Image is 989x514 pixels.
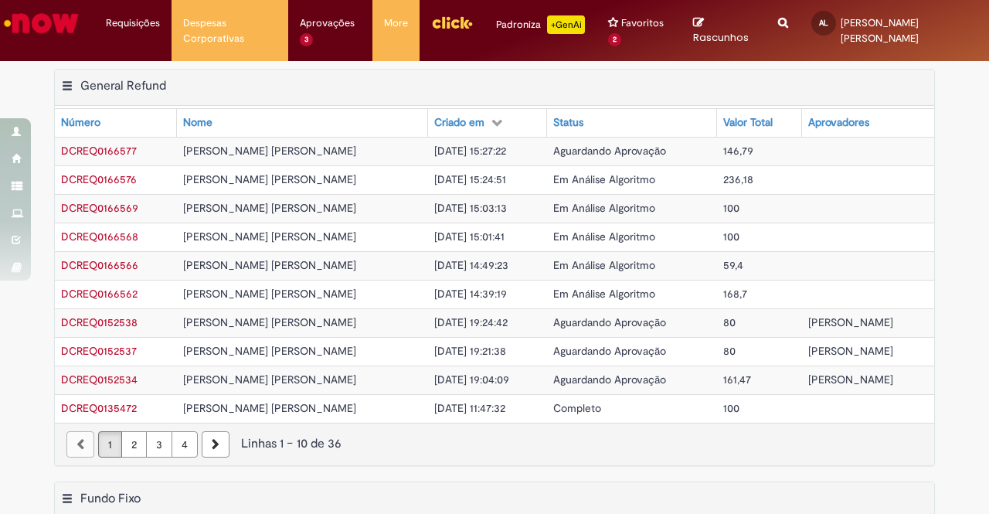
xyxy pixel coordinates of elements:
span: DCREQ0166569 [61,201,138,215]
span: 80 [723,315,736,329]
span: [PERSON_NAME] [808,344,893,358]
span: Aguardando Aprovação [553,373,666,386]
span: [PERSON_NAME] [PERSON_NAME] [183,373,356,386]
div: Aprovadores [808,115,869,131]
span: [PERSON_NAME] [PERSON_NAME] [841,16,919,45]
span: Completo [553,401,601,415]
div: Número [61,115,100,131]
span: 168,7 [723,287,747,301]
a: Página 4 [172,431,198,458]
span: [PERSON_NAME] [PERSON_NAME] [183,344,356,358]
div: Valor Total [723,115,773,131]
a: Abrir Registro: DCREQ0166577 [61,144,137,158]
span: DCREQ0166562 [61,287,138,301]
div: Status [553,115,583,131]
span: 236,18 [723,172,753,186]
a: Abrir Registro: DCREQ0166566 [61,258,138,272]
a: Abrir Registro: DCREQ0166569 [61,201,138,215]
span: [DATE] 14:39:19 [434,287,507,301]
img: ServiceNow [2,8,81,39]
span: [PERSON_NAME] [PERSON_NAME] [183,401,356,415]
h2: General Refund [80,78,166,94]
span: 80 [723,344,736,358]
span: 2 [608,33,621,46]
a: Abrir Registro: DCREQ0166562 [61,287,138,301]
a: Rascunhos [693,16,755,45]
span: DCREQ0135472 [61,401,137,415]
span: [DATE] 15:24:51 [434,172,506,186]
span: [DATE] 19:21:38 [434,344,506,358]
span: [DATE] 19:24:42 [434,315,508,329]
img: click_logo_yellow_360x200.png [431,11,473,34]
span: 100 [723,401,739,415]
span: [PERSON_NAME] [PERSON_NAME] [183,287,356,301]
span: [DATE] 15:27:22 [434,144,506,158]
span: DCREQ0166576 [61,172,137,186]
nav: paginação [55,423,934,465]
span: 100 [723,201,739,215]
a: Página 1 [98,431,122,458]
div: Nome [183,115,212,131]
span: DCREQ0152534 [61,373,138,386]
span: [PERSON_NAME] [PERSON_NAME] [183,230,356,243]
span: AL [819,18,828,28]
a: Abrir Registro: DCREQ0152538 [61,315,138,329]
span: Em Análise Algoritmo [553,287,655,301]
span: Em Análise Algoritmo [553,230,655,243]
span: [DATE] 11:47:32 [434,401,505,415]
span: [DATE] 14:49:23 [434,258,508,272]
span: 100 [723,230,739,243]
span: [PERSON_NAME] [PERSON_NAME] [183,172,356,186]
span: DCREQ0152537 [61,344,137,358]
span: Aprovações [300,15,355,31]
span: 59,4 [723,258,743,272]
span: Requisições [106,15,160,31]
span: [PERSON_NAME] [PERSON_NAME] [183,201,356,215]
span: Em Análise Algoritmo [553,172,655,186]
span: [PERSON_NAME] [PERSON_NAME] [183,258,356,272]
span: 161,47 [723,373,751,386]
span: [DATE] 15:01:41 [434,230,505,243]
span: Aguardando Aprovação [553,144,666,158]
a: Página 3 [146,431,172,458]
button: Fundo Fixo Menu de contexto [61,491,73,511]
span: Em Análise Algoritmo [553,201,655,215]
span: DCREQ0166568 [61,230,138,243]
a: Abrir Registro: DCREQ0166568 [61,230,138,243]
span: [PERSON_NAME] [808,373,893,386]
div: Linhas 1 − 10 de 36 [66,435,923,453]
button: General Refund Menu de contexto [61,78,73,98]
span: 146,79 [723,144,753,158]
div: Padroniza [496,15,585,34]
span: DCREQ0166566 [61,258,138,272]
span: Aguardando Aprovação [553,315,666,329]
span: Rascunhos [693,30,749,45]
a: Abrir Registro: DCREQ0152534 [61,373,138,386]
span: [DATE] 15:03:13 [434,201,507,215]
span: [PERSON_NAME] [PERSON_NAME] [183,144,356,158]
a: Abrir Registro: DCREQ0152537 [61,344,137,358]
span: 3 [300,33,313,46]
span: DCREQ0152538 [61,315,138,329]
a: Página 2 [121,431,147,458]
span: DCREQ0166577 [61,144,137,158]
span: Favoritos [621,15,664,31]
a: Próxima página [202,431,229,458]
p: +GenAi [547,15,585,34]
span: [PERSON_NAME] [808,315,893,329]
span: Despesas Corporativas [183,15,277,46]
span: Aguardando Aprovação [553,344,666,358]
div: Criado em [434,115,484,131]
a: Abrir Registro: DCREQ0166576 [61,172,137,186]
span: More [384,15,408,31]
h2: Fundo Fixo [80,491,141,506]
span: [DATE] 19:04:09 [434,373,509,386]
span: Em Análise Algoritmo [553,258,655,272]
a: Abrir Registro: DCREQ0135472 [61,401,137,415]
span: [PERSON_NAME] [PERSON_NAME] [183,315,356,329]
